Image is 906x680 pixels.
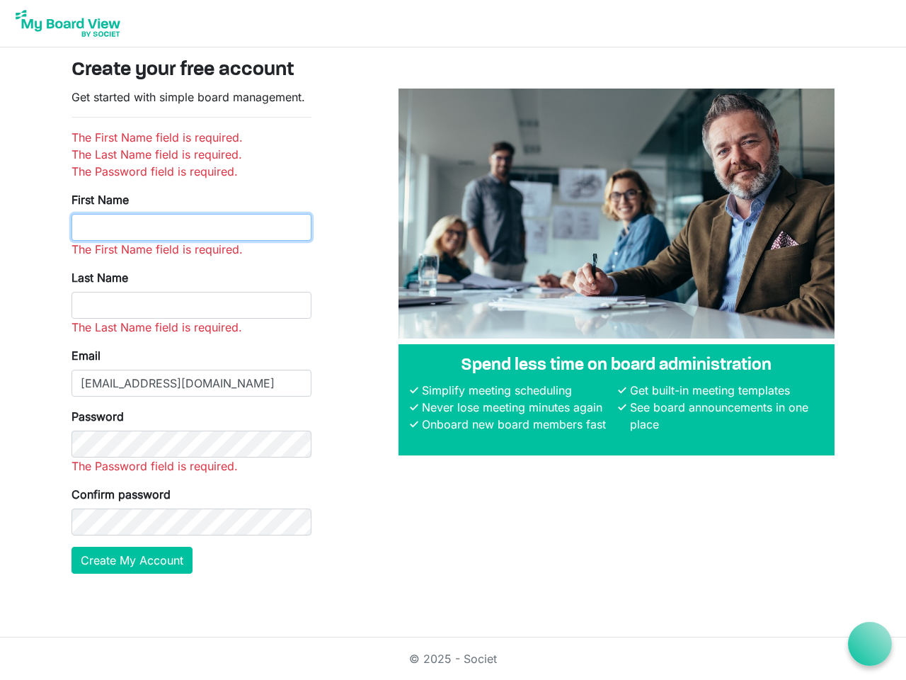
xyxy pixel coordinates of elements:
a: © 2025 - Societ [409,652,497,666]
li: Never lose meeting minutes again [418,399,615,416]
span: The First Name field is required. [71,242,243,256]
label: Email [71,347,101,364]
span: The Last Name field is required. [71,320,242,334]
label: Last Name [71,269,128,286]
label: Confirm password [71,486,171,503]
h4: Spend less time on board administration [410,356,823,376]
li: The Password field is required. [71,163,311,180]
label: First Name [71,191,129,208]
img: My Board View Logo [11,6,125,41]
li: See board announcements in one place [626,399,823,433]
button: Create My Account [71,547,193,574]
li: The First Name field is required. [71,129,311,146]
span: Get started with simple board management. [71,90,305,104]
li: Simplify meeting scheduling [418,382,615,399]
li: The Last Name field is required. [71,146,311,163]
label: Password [71,408,124,425]
li: Get built-in meeting templates [626,382,823,399]
span: The Password field is required. [71,459,238,473]
li: Onboard new board members fast [418,416,615,433]
img: A photograph of board members sitting at a table [398,89,835,339]
h3: Create your free account [71,59,835,83]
